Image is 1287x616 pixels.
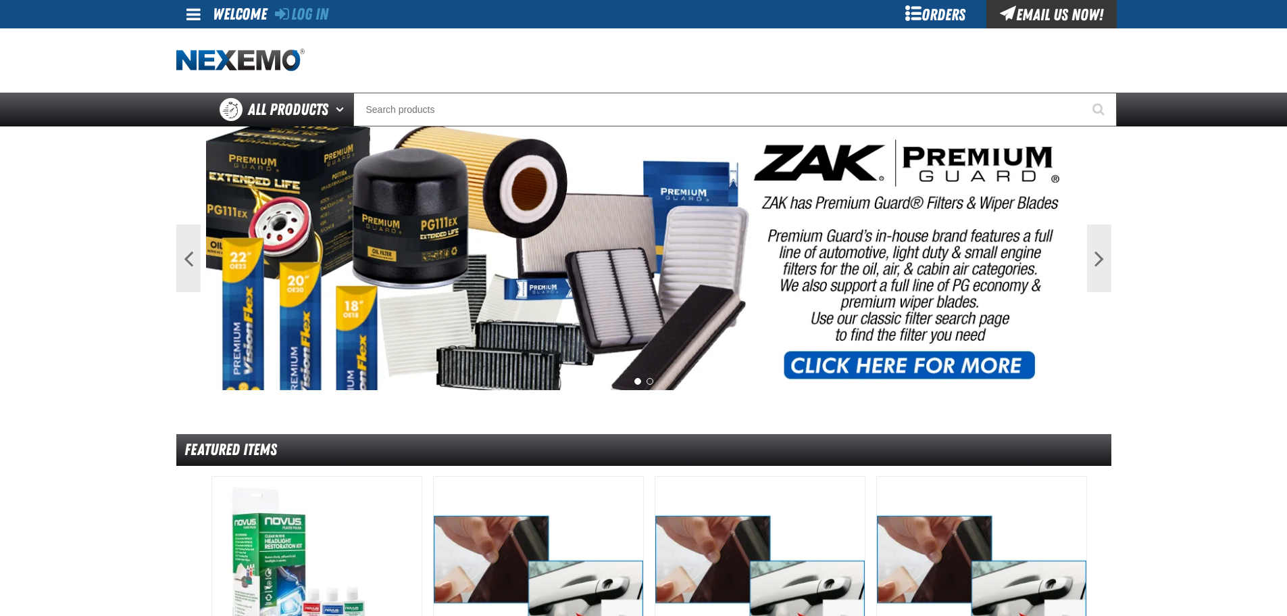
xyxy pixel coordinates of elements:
button: Previous [176,224,201,292]
a: Log In [275,5,328,24]
img: Nexemo logo [176,49,305,72]
button: Next [1087,224,1111,292]
button: 1 of 2 [634,378,641,385]
img: PG Filters & Wipers [206,126,1082,390]
span: All Products [248,97,328,122]
div: Featured Items [176,434,1111,466]
input: Search [353,93,1117,126]
button: Start Searching [1083,93,1117,126]
button: Open All Products pages [331,93,353,126]
button: 2 of 2 [647,378,653,385]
